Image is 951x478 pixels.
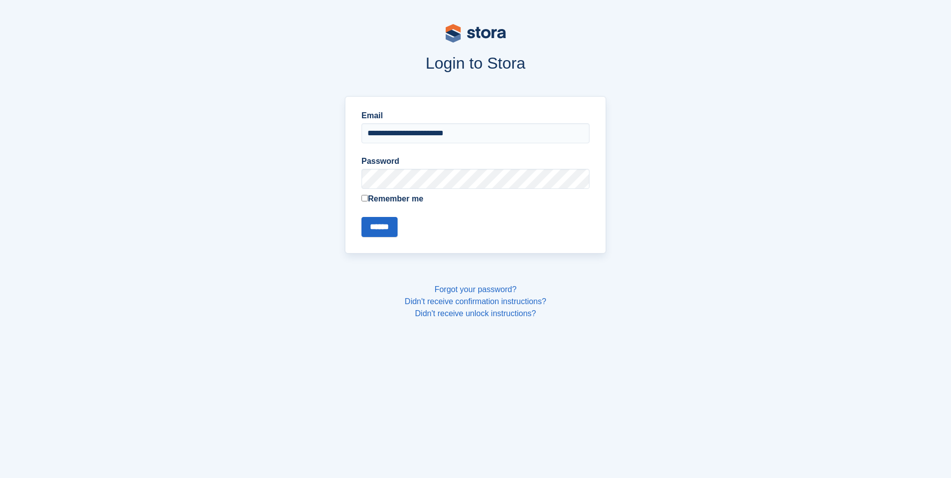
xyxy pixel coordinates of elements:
[361,110,590,122] label: Email
[361,155,590,167] label: Password
[446,24,506,43] img: stora-logo-53a41332b3708ae10de48c4981b4e9114cc0af31d8433b30ea865607fb682f29.svg
[361,195,368,201] input: Remember me
[154,54,798,72] h1: Login to Stora
[405,297,546,306] a: Didn't receive confirmation instructions?
[415,309,536,318] a: Didn't receive unlock instructions?
[361,193,590,205] label: Remember me
[435,285,517,294] a: Forgot your password?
